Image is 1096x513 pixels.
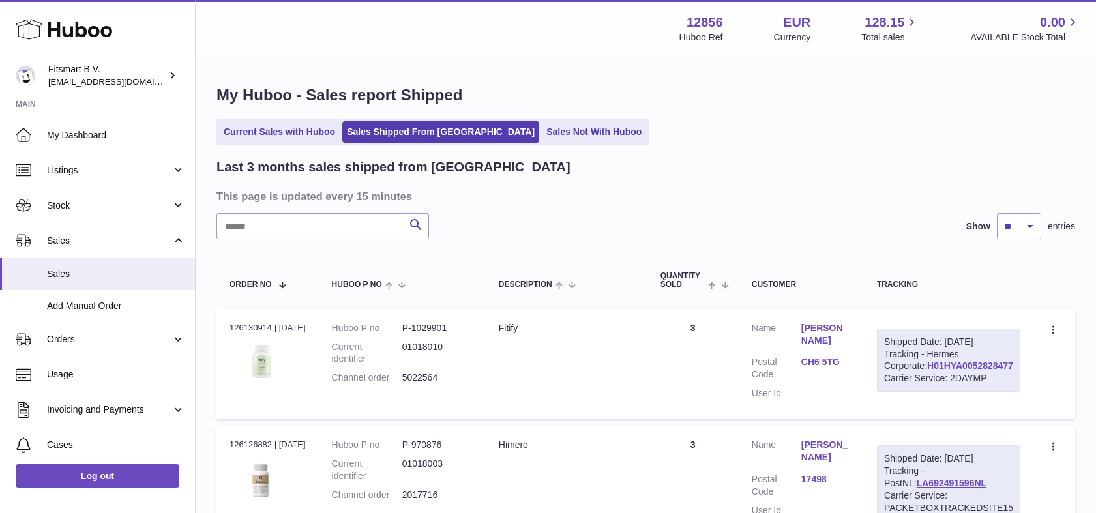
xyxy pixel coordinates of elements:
div: Fitsmart B.V. [48,63,166,88]
dt: Huboo P no [332,322,402,334]
div: Carrier Service: 2DAYMP [884,372,1013,385]
a: LA692491596NL [917,478,986,488]
div: Shipped Date: [DATE] [884,452,1013,465]
strong: 12856 [687,14,723,31]
a: H01HYA0052828477 [927,360,1013,371]
div: 126126882 | [DATE] [230,439,306,450]
span: 128.15 [865,14,904,31]
td: 3 [647,309,739,419]
label: Show [966,220,990,233]
span: Description [499,280,552,289]
span: entries [1048,220,1075,233]
dt: User Id [752,387,801,400]
span: Huboo P no [332,280,382,289]
img: internalAdmin-12856@internal.huboo.com [16,66,35,85]
dt: Huboo P no [332,439,402,451]
h2: Last 3 months sales shipped from [GEOGRAPHIC_DATA] [216,158,570,176]
img: 128561711358723.png [230,455,295,503]
dd: 2017716 [402,489,473,501]
a: Sales Not With Huboo [542,121,646,143]
a: [PERSON_NAME] [801,322,851,347]
span: [EMAIL_ADDRESS][DOMAIN_NAME] [48,76,192,87]
h1: My Huboo - Sales report Shipped [216,85,1075,106]
strong: EUR [783,14,810,31]
span: Cases [47,439,185,451]
span: Invoicing and Payments [47,403,171,416]
span: Orders [47,333,171,345]
dt: Channel order [332,372,402,384]
dt: Name [752,439,801,467]
dd: 01018003 [402,458,473,482]
a: [PERSON_NAME] [801,439,851,463]
a: 128.15 Total sales [861,14,919,44]
span: Stock [47,199,171,212]
dd: P-970876 [402,439,473,451]
a: CH6 5TG [801,356,851,368]
span: Sales [47,268,185,280]
dt: Current identifier [332,458,402,482]
dd: 01018010 [402,341,473,366]
div: Tracking [877,280,1020,289]
span: Order No [230,280,272,289]
span: Sales [47,235,171,247]
div: Tracking - Hermes Corporate: [877,329,1020,392]
span: Total sales [861,31,919,44]
dt: Postal Code [752,473,801,498]
a: 0.00 AVAILABLE Stock Total [970,14,1080,44]
img: 128561739542540.png [230,338,295,384]
dt: Postal Code [752,356,801,381]
h3: This page is updated every 15 minutes [216,189,1072,203]
div: Huboo Ref [679,31,723,44]
dd: 5022564 [402,372,473,384]
span: Add Manual Order [47,300,185,312]
div: Customer [752,280,851,289]
span: Usage [47,368,185,381]
span: 0.00 [1040,14,1065,31]
a: Log out [16,464,179,488]
div: 126130914 | [DATE] [230,322,306,334]
span: Listings [47,164,171,177]
div: Fitify [499,322,634,334]
a: Current Sales with Huboo [219,121,340,143]
span: Quantity Sold [660,272,705,289]
div: Currency [774,31,811,44]
span: AVAILABLE Stock Total [970,31,1080,44]
dd: P-1029901 [402,322,473,334]
a: Sales Shipped From [GEOGRAPHIC_DATA] [342,121,539,143]
div: Shipped Date: [DATE] [884,336,1013,348]
dt: Name [752,322,801,350]
a: 17498 [801,473,851,486]
dt: Current identifier [332,341,402,366]
div: Himero [499,439,634,451]
dt: Channel order [332,489,402,501]
span: My Dashboard [47,129,185,141]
